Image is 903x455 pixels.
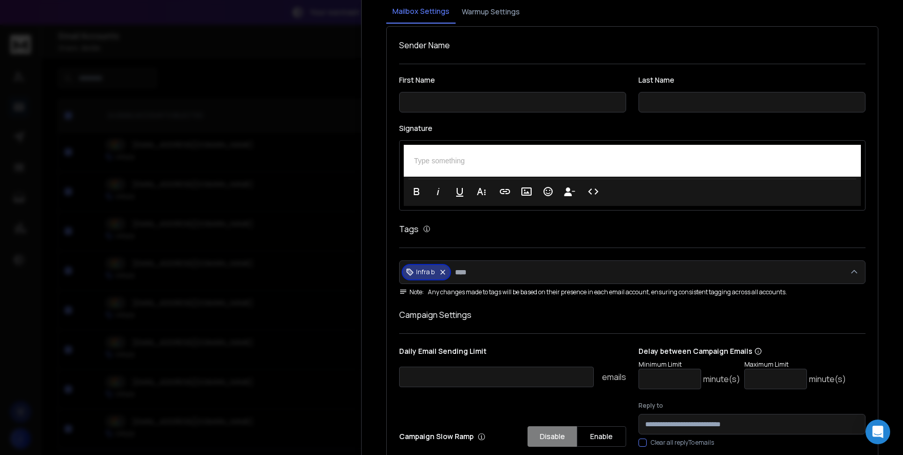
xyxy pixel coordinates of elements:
p: minute(s) [703,373,740,385]
div: Any changes made to tags will be based on their presence in each email account, ensuring consiste... [399,288,866,296]
button: Insert Unsubscribe Link [560,181,579,202]
button: Insert Link (⌘K) [495,181,515,202]
p: Delay between Campaign Emails [638,346,846,356]
button: Disable [528,426,577,447]
p: minute(s) [809,373,846,385]
label: Signature [399,125,866,132]
label: Clear all replyTo emails [651,439,714,447]
button: More Text [472,181,491,202]
button: Underline (⌘U) [450,181,469,202]
p: Infra b [416,268,435,276]
button: Warmup Settings [456,1,526,23]
label: First Name [399,77,626,84]
p: Maximum Limit [744,361,846,369]
div: Open Intercom Messenger [866,420,890,444]
h1: Sender Name [399,39,866,51]
button: Bold (⌘B) [407,181,426,202]
p: Campaign Slow Ramp [399,431,485,442]
button: Emoticons [538,181,558,202]
label: Last Name [638,77,866,84]
button: Insert Image (⌘P) [517,181,536,202]
span: Note: [399,288,424,296]
p: Minimum Limit [638,361,740,369]
p: emails [602,371,626,383]
button: Italic (⌘I) [428,181,448,202]
h1: Tags [399,223,419,235]
button: Enable [577,426,626,447]
p: Daily Email Sending Limit [399,346,626,361]
h1: Campaign Settings [399,309,866,321]
label: Reply to [638,402,866,410]
button: Code View [584,181,603,202]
